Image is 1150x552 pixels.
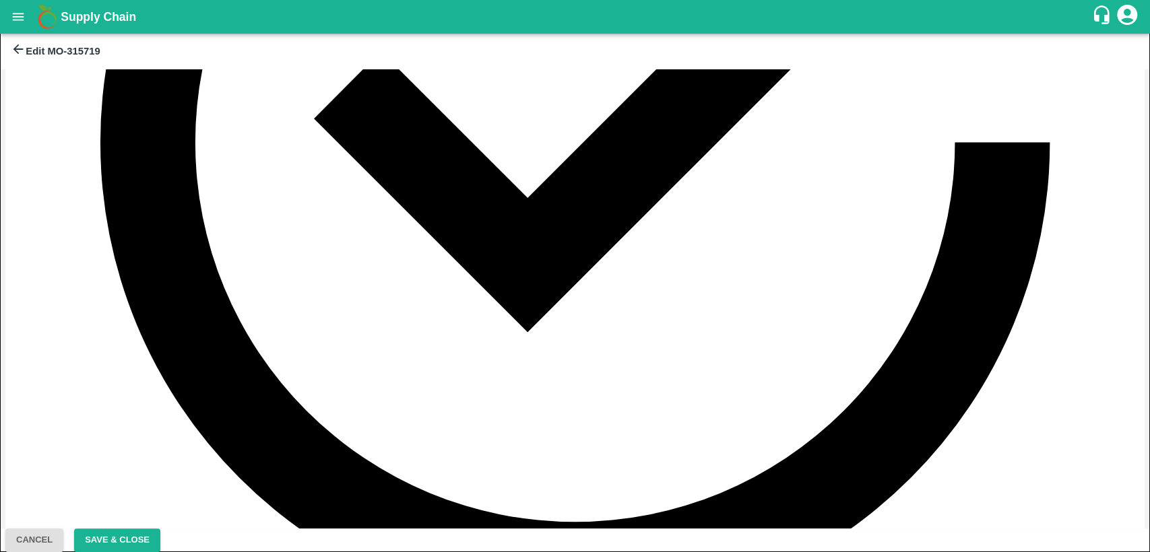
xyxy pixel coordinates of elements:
[5,528,63,552] button: Cancel
[34,3,61,30] img: logo
[74,528,160,552] button: Save & Close
[26,46,100,57] b: Edit MO-315719
[61,10,136,24] b: Supply Chain
[1115,3,1139,31] div: account of current user
[1091,5,1115,29] div: customer-support
[61,7,1091,26] a: Supply Chain
[3,1,34,32] button: open drawer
